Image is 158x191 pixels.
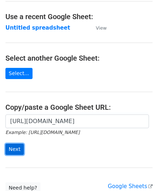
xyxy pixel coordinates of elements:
input: Paste your Google Sheet URL here [5,114,149,128]
input: Next [5,144,24,155]
iframe: Chat Widget [122,156,158,191]
a: Google Sheets [108,183,153,190]
h4: Use a recent Google Sheet: [5,12,153,21]
a: Untitled spreadsheet [5,25,70,31]
h4: Copy/paste a Google Sheet URL: [5,103,153,112]
a: Select... [5,68,33,79]
a: View [89,25,107,31]
small: Example: [URL][DOMAIN_NAME] [5,130,80,135]
small: View [96,25,107,31]
h4: Select another Google Sheet: [5,54,153,62]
